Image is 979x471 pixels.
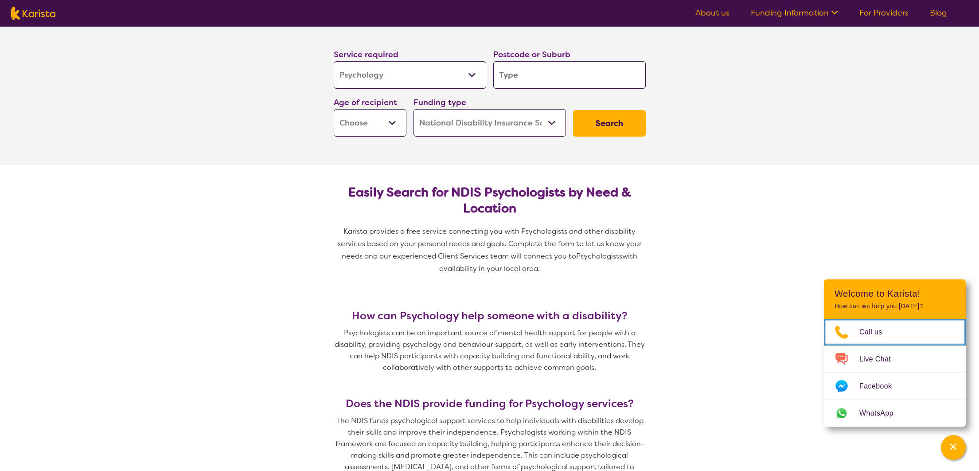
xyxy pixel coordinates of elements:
a: About us [695,8,729,18]
label: Service required [334,49,398,60]
input: Type [493,61,646,89]
a: Blog [930,8,947,18]
a: Web link opens in a new tab. [824,400,966,427]
a: For Providers [859,8,909,18]
span: Live Chat [859,353,901,366]
a: Funding Information [751,8,838,18]
h2: Welcome to Karista! [835,288,955,299]
div: Channel Menu [824,279,966,427]
ul: Choose channel [824,319,966,427]
button: Channel Menu [941,435,966,460]
span: Karista provides a free service connecting you with Psychologists and other disability services b... [338,227,644,261]
span: Call us [859,326,893,339]
p: Psychologists can be an important source of mental health support for people with a disability, p... [330,327,649,373]
label: Age of recipient [334,97,397,108]
label: Funding type [413,97,466,108]
img: Karista logo [11,7,55,20]
span: Psychologists [576,251,622,261]
h3: How can Psychology help someone with a disability? [330,310,649,322]
h2: Easily Search for NDIS Psychologists by Need & Location [341,184,639,216]
h3: Does the NDIS provide funding for Psychology services? [330,397,649,410]
p: How can we help you [DATE]? [835,302,955,310]
span: WhatsApp [859,407,904,420]
span: Facebook [859,380,902,393]
button: Search [573,110,646,137]
label: Postcode or Suburb [493,49,570,60]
